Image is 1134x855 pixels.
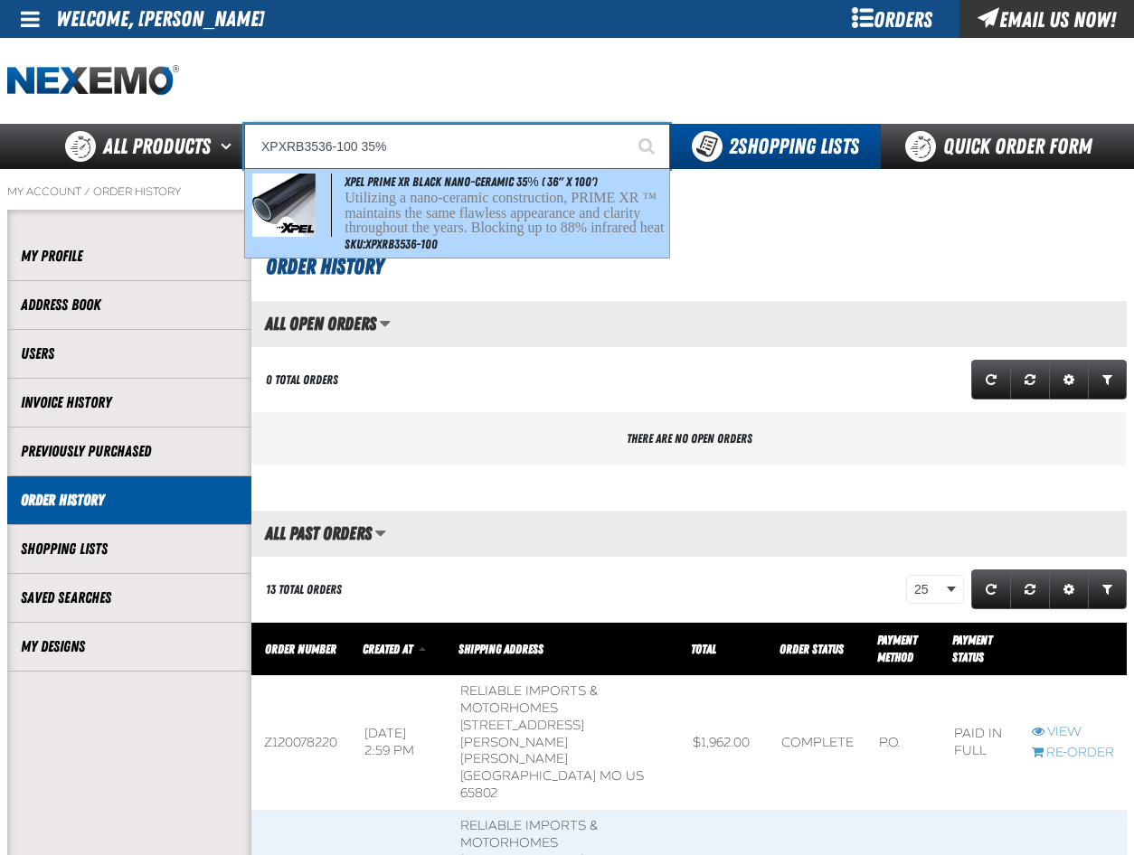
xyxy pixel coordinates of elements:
[729,134,738,159] strong: 2
[1088,360,1127,399] a: Expand or Collapse Grid Filters
[1019,623,1127,676] th: Row actions
[374,518,386,549] button: Manage grid views. Current view is All Past Orders
[670,124,881,169] button: You have 2 Shopping Lists. Open to view details
[214,124,244,169] button: Open All Products pages
[627,431,752,446] span: There are no open orders
[1088,569,1127,609] a: Expand or Collapse Grid Filters
[881,124,1126,169] a: Quick Order Form
[345,191,666,282] p: Utilizing a nano-ceramic construction, PRIME XR ™ maintains the same flawless appearance and clar...
[941,675,1019,810] td: Paid in full
[866,675,941,810] td: P.O.
[1032,724,1114,741] a: View Z120078220 order
[363,642,415,656] a: Created At
[7,184,1127,199] nav: Breadcrumbs
[7,65,179,97] img: Nexemo logo
[21,441,238,462] a: Previously Purchased
[363,642,412,656] span: Created At
[769,675,866,810] td: Complete
[21,343,238,364] a: Users
[379,308,391,339] button: Manage grid views. Current view is All Open Orders
[251,314,376,334] h2: All Open Orders
[345,237,438,251] span: SKU:XPXRB3536-100
[266,254,383,279] span: Order History
[971,569,1011,609] a: Refresh grid action
[21,490,238,511] a: Order History
[460,683,598,716] span: RELIABLE IMPORTS & MOTORHOMES
[914,580,943,599] span: 25
[1049,360,1089,399] a: Expand or Collapse Grid Settings
[780,642,844,656] a: Order Status
[680,675,769,810] td: $1,962.00
[21,392,238,413] a: Invoice History
[266,581,342,598] div: 13 Total Orders
[952,633,992,664] span: Payment Status
[244,124,670,169] input: Search
[460,718,584,767] span: [STREET_ADDRESS][PERSON_NAME][PERSON_NAME]
[1049,569,1089,609] a: Expand or Collapse Grid Settings
[1010,360,1050,399] a: Reset grid action
[971,360,1011,399] a: Refresh grid action
[7,65,179,97] a: Home
[352,675,448,810] td: [DATE] 2:59 PM
[460,768,596,784] span: [GEOGRAPHIC_DATA]
[21,246,238,267] a: My Profile
[252,174,316,237] img: 611d5b0e27661181981839-XPEL-Tint-Roll.jpg
[691,642,716,656] a: Total
[265,642,336,656] a: Order Number
[21,539,238,559] a: Shopping Lists
[251,675,352,810] td: Z120078220
[460,818,598,850] span: RELIABLE IMPORTS & MOTORHOMES
[21,295,238,315] a: Address Book
[345,174,596,189] span: XPEL PRIME XR Black Nano-Ceramic 35% ( 36" x 100')
[21,636,238,657] a: My Designs
[1032,745,1114,762] a: Re-Order Z120078220 order
[93,184,181,199] a: Order History
[460,785,497,801] bdo: 65802
[458,642,543,656] span: Shipping Address
[626,768,644,784] span: US
[7,184,81,199] a: My Account
[103,130,211,163] span: All Products
[251,523,372,543] h2: All Past Orders
[266,371,338,389] div: 0 Total Orders
[729,134,859,159] span: Shopping Lists
[84,184,90,199] span: /
[1010,569,1050,609] a: Reset grid action
[877,633,917,664] span: Payment Method
[600,768,622,784] span: MO
[625,124,670,169] button: Start Searching
[21,587,238,608] a: Saved Searches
